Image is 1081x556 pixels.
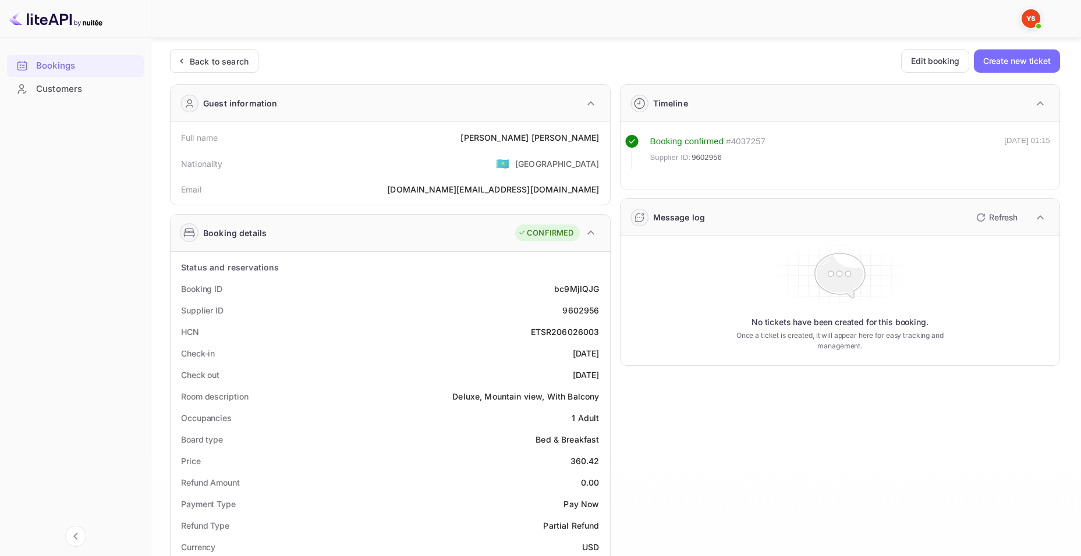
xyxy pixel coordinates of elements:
span: Supplier ID: [650,152,691,163]
p: Once a ticket is created, it will appear here for easy tracking and management. [722,330,958,351]
div: Bookings [36,59,138,73]
div: USD [582,541,599,553]
div: Refund Type [181,519,229,532]
div: Bookings [7,55,144,77]
div: Customers [36,83,138,96]
div: [DATE] [573,369,600,381]
div: 1 Adult [572,412,599,424]
div: Message log [653,211,706,223]
div: [GEOGRAPHIC_DATA] [515,158,600,170]
div: [DATE] [573,347,600,359]
button: Create new ticket [974,49,1060,73]
div: Customers [7,78,144,101]
a: Customers [7,78,144,99]
div: Board type [181,433,223,445]
div: Back to search [190,55,249,67]
div: Room description [181,390,248,402]
div: Deluxe, Mountain view, With Balcony [452,390,599,402]
div: Refund Amount [181,476,240,489]
div: Check-in [181,347,215,359]
div: # 4037257 [726,135,765,148]
div: Pay Now [563,498,599,510]
div: Partial Refund [543,519,599,532]
button: Collapse navigation [65,526,86,547]
div: Status and reservations [181,261,279,273]
div: Guest information [203,97,278,109]
div: Booking confirmed [650,135,724,148]
p: Refresh [989,211,1018,223]
div: Bed & Breakfast [536,433,599,445]
img: Yandex Support [1022,9,1040,28]
a: Bookings [7,55,144,76]
div: Currency [181,541,215,553]
div: Payment Type [181,498,236,510]
div: Supplier ID [181,304,224,316]
div: Occupancies [181,412,232,424]
div: 0.00 [581,476,600,489]
div: Email [181,183,201,195]
img: LiteAPI logo [9,9,102,28]
div: Nationality [181,158,223,170]
span: United States [496,153,509,174]
div: 9602956 [562,304,599,316]
button: Edit booking [901,49,969,73]
div: CONFIRMED [518,227,573,239]
div: Booking details [203,227,267,239]
div: 360.42 [570,455,600,467]
p: No tickets have been created for this booking. [752,316,928,328]
span: 9602956 [692,152,722,163]
div: [PERSON_NAME] [PERSON_NAME] [460,131,599,144]
div: Check out [181,369,219,381]
div: [DOMAIN_NAME][EMAIL_ADDRESS][DOMAIN_NAME] [387,183,599,195]
div: Timeline [653,97,688,109]
button: Refresh [969,208,1022,227]
div: Full name [181,131,218,144]
div: Price [181,455,201,467]
div: ETSR206026003 [531,326,600,338]
div: HCN [181,326,199,338]
div: bc9MjIQJG [554,283,599,295]
div: [DATE] 01:15 [1004,135,1050,169]
div: Booking ID [181,283,222,295]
